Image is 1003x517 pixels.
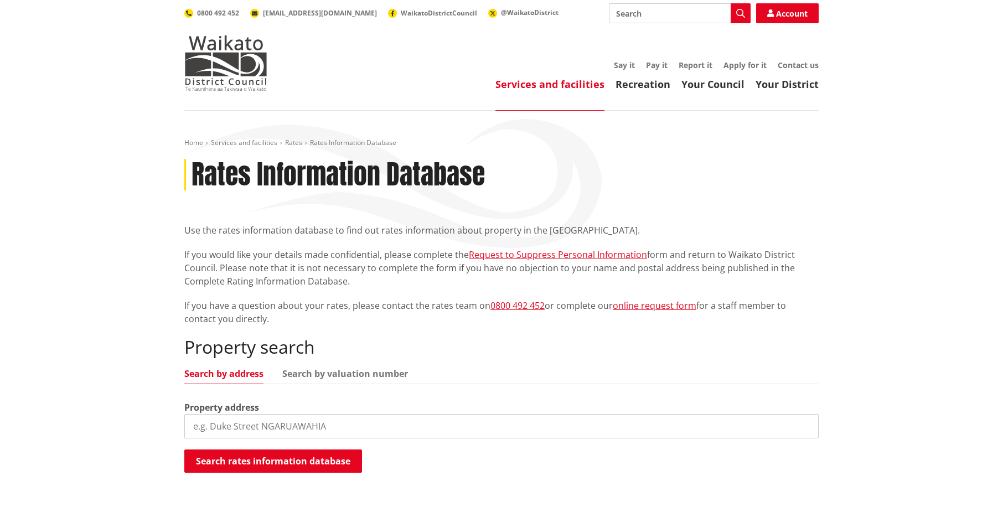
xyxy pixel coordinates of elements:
[184,337,819,358] h2: Property search
[184,449,362,473] button: Search rates information database
[681,77,745,91] a: Your Council
[401,8,477,18] span: WaikatoDistrictCouncil
[616,77,670,91] a: Recreation
[184,224,819,237] p: Use the rates information database to find out rates information about property in the [GEOGRAPHI...
[609,3,751,23] input: Search input
[282,369,408,378] a: Search by valuation number
[184,8,239,18] a: 0800 492 452
[263,8,377,18] span: [EMAIL_ADDRESS][DOMAIN_NAME]
[184,401,259,414] label: Property address
[250,8,377,18] a: [EMAIL_ADDRESS][DOMAIN_NAME]
[388,8,477,18] a: WaikatoDistrictCouncil
[310,138,396,147] span: Rates Information Database
[184,138,203,147] a: Home
[495,77,604,91] a: Services and facilities
[778,60,819,70] a: Contact us
[184,369,263,378] a: Search by address
[285,138,302,147] a: Rates
[488,8,559,17] a: @WaikatoDistrict
[756,77,819,91] a: Your District
[490,299,545,312] a: 0800 492 452
[192,159,485,191] h1: Rates Information Database
[197,8,239,18] span: 0800 492 452
[184,138,819,148] nav: breadcrumb
[184,299,819,325] p: If you have a question about your rates, please contact the rates team on or complete our for a s...
[723,60,767,70] a: Apply for it
[756,3,819,23] a: Account
[613,299,696,312] a: online request form
[184,35,267,91] img: Waikato District Council - Te Kaunihera aa Takiwaa o Waikato
[614,60,635,70] a: Say it
[184,414,819,438] input: e.g. Duke Street NGARUAWAHIA
[679,60,712,70] a: Report it
[646,60,668,70] a: Pay it
[469,249,647,261] a: Request to Suppress Personal Information
[211,138,277,147] a: Services and facilities
[184,248,819,288] p: If you would like your details made confidential, please complete the form and return to Waikato ...
[501,8,559,17] span: @WaikatoDistrict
